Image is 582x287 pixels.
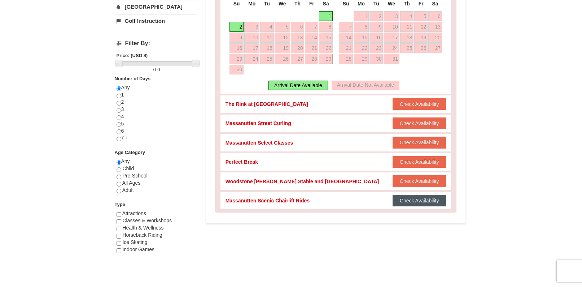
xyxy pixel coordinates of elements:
[332,81,399,90] div: Arrival Date Not Available
[309,1,314,7] span: Friday
[414,11,428,21] a: 5
[153,67,156,72] span: 0
[384,22,399,32] a: 10
[157,67,160,72] span: 0
[369,43,383,53] a: 23
[414,22,428,32] a: 12
[339,33,353,43] a: 14
[428,33,442,43] a: 20
[275,22,290,32] a: 5
[339,54,353,64] a: 28
[275,54,290,64] a: 26
[339,43,353,53] a: 21
[115,150,145,155] strong: Age Category
[248,1,255,7] span: Monday
[319,33,333,43] a: 15
[226,178,379,185] div: Woodstone [PERSON_NAME] Stable and [GEOGRAPHIC_DATA]
[275,33,290,43] a: 12
[291,43,305,53] a: 20
[122,187,134,193] span: Adult
[358,1,365,7] span: Monday
[404,1,410,7] span: Thursday
[122,247,154,252] span: Indoor Games
[393,156,446,168] button: Check Availability
[339,22,353,32] a: 7
[393,117,446,129] button: Check Availability
[260,33,274,43] a: 11
[305,54,318,64] a: 28
[319,54,333,64] a: 29
[229,43,244,53] a: 16
[226,139,293,146] div: Massanutten Select Classes
[226,100,308,108] div: The Rink at [GEOGRAPHIC_DATA]
[294,1,301,7] span: Thursday
[279,1,286,7] span: Wednesday
[122,225,163,231] span: Health & Wellness
[291,54,305,64] a: 27
[275,43,290,53] a: 19
[428,43,442,53] a: 27
[226,197,310,204] div: Massanutten Scenic Chairlift Rides
[428,11,442,21] a: 6
[264,1,270,7] span: Tuesday
[319,11,333,21] a: 1
[244,33,259,43] a: 10
[229,22,244,32] a: 2
[305,43,318,53] a: 21
[244,43,259,53] a: 17
[291,33,305,43] a: 13
[122,210,146,216] span: Attractions
[400,43,414,53] a: 25
[226,120,291,127] div: Massanutten Street Curling
[428,22,442,32] a: 13
[343,1,349,7] span: Sunday
[369,54,383,64] a: 30
[244,22,259,32] a: 3
[229,54,244,64] a: 23
[373,1,379,7] span: Tuesday
[244,54,259,64] a: 24
[305,33,318,43] a: 14
[115,76,151,81] strong: Number of Days
[229,33,244,43] a: 9
[122,239,147,245] span: Ice Skating
[369,11,383,21] a: 2
[291,22,305,32] a: 6
[369,33,383,43] a: 16
[117,53,148,58] strong: Price: (USD $)
[122,180,141,186] span: All Ages
[122,218,172,223] span: Classes & Workshops
[117,40,197,47] h4: Filter By:
[354,22,369,32] a: 8
[393,98,446,110] button: Check Availability
[122,166,134,171] span: Child
[233,1,240,7] span: Sunday
[323,1,329,7] span: Saturday
[354,33,369,43] a: 15
[393,137,446,148] button: Check Availability
[400,33,414,43] a: 18
[115,202,125,207] strong: Type
[384,33,399,43] a: 17
[229,65,244,75] a: 30
[414,33,428,43] a: 19
[388,1,395,7] span: Wednesday
[319,22,333,32] a: 8
[117,14,197,27] a: Golf Instruction
[226,158,258,166] div: Perfect Break
[117,66,197,73] label: -
[319,43,333,53] a: 22
[369,22,383,32] a: 9
[419,1,424,7] span: Friday
[414,43,428,53] a: 26
[122,173,147,179] span: Pre-School
[354,11,369,21] a: 1
[305,22,318,32] a: 7
[393,175,446,187] button: Check Availability
[260,54,274,64] a: 25
[354,43,369,53] a: 22
[400,11,414,21] a: 4
[268,81,328,90] div: Arrival Date Available
[384,43,399,53] a: 24
[117,158,197,201] div: Any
